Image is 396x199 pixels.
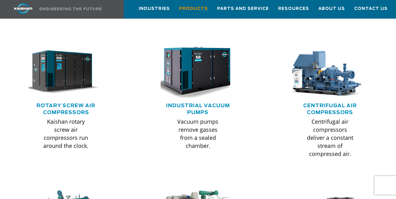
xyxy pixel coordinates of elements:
div: thumb-centrifugal-compressor [292,47,368,98]
p: Centrifugal air compressors deliver a constant stream of compressed air. [305,117,355,158]
span: Resources [278,5,309,12]
a: Centrifugal Air Compressors [303,103,357,115]
span: About Us [318,5,345,12]
a: Contact Us [354,0,388,17]
p: Vacuum pumps remove gasses from a sealed chamber. [173,117,223,150]
span: Products [179,5,208,12]
a: Industries [139,0,170,17]
a: Parts and Service [217,0,269,17]
a: Rotary Screw Air Compressors [37,103,95,115]
img: thumb-centrifugal-compressor [288,47,363,98]
a: About Us [318,0,345,17]
span: Industries [139,5,170,12]
img: krsv50 [152,44,235,100]
a: Products [179,0,208,17]
img: Engineering the future [40,7,101,10]
span: Contact Us [354,5,388,12]
p: Kaishan rotary screw air compressors run around the clock. [41,117,91,150]
span: Parts and Service [217,5,269,12]
div: krsv50 [161,47,236,98]
div: krsp350 [28,47,104,98]
a: Resources [278,0,309,17]
a: Industrial Vacuum Pumps [166,103,230,115]
img: krsp350 [24,47,99,98]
